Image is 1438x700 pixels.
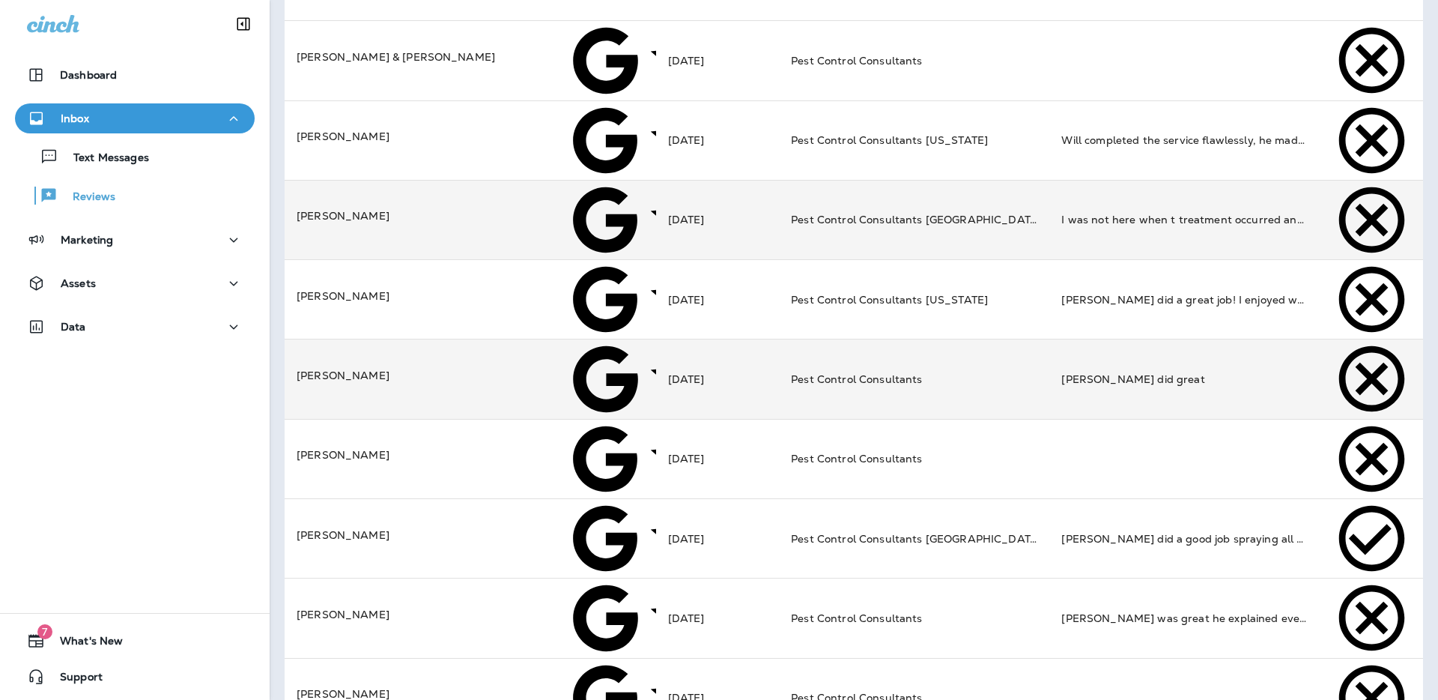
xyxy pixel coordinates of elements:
span: 5 Stars [644,451,1038,465]
p: Reviews [58,190,115,205]
span: 5 Stars [644,531,1038,544]
button: Inbox [15,103,255,133]
p: [PERSON_NAME] [297,607,541,622]
div: Chris did a great job! I enjoyed working with him. [1061,292,1308,307]
td: [DATE] [656,579,780,658]
button: Marketing [15,225,255,255]
span: 5 Stars [644,52,1038,66]
span: 5 Stars [644,133,1038,146]
p: [PERSON_NAME] [297,368,541,383]
td: [DATE] [656,419,780,498]
td: [DATE] [656,498,780,578]
span: Pest Control Consultants [791,612,922,625]
p: Data [61,321,86,333]
p: [PERSON_NAME] [297,447,541,462]
span: Pest Control Consultants [US_STATE] [791,293,988,307]
span: 5 Stars [644,292,1038,305]
span: Pest Control Consultants [791,372,922,386]
button: Text Messages [15,141,255,172]
p: Inbox [61,112,89,124]
td: [DATE] [656,260,780,340]
span: 4 Stars [644,212,1038,226]
button: Data [15,312,255,342]
p: [PERSON_NAME] [297,289,541,304]
p: [PERSON_NAME] [297,208,541,223]
button: Dashboard [15,60,255,90]
span: What's New [45,635,123,653]
p: Marketing [61,234,113,246]
span: Pest Control Consultants [GEOGRAPHIC_DATA] [791,213,1042,226]
div: I was not here when t treatment occurred and I assume it was completed successfully. Not sure who... [1061,212,1308,227]
span: Pest Control Consultants [GEOGRAPHIC_DATA] [791,532,1042,546]
div: Will completed the service flawlessly, he made sure all breeding areas for mosquitoes and ticks w... [1061,133,1308,148]
span: 7 [37,624,52,639]
div: Michael did great [1061,372,1308,387]
p: [PERSON_NAME] [297,528,541,543]
span: 5 Stars [644,610,1038,624]
td: [DATE] [656,100,780,180]
span: Pest Control Consultants [791,452,922,465]
p: Assets [61,277,96,289]
p: Text Messages [58,151,149,166]
div: Jeremy did a good job spraying all breeding places and he was very quick!! [1061,531,1308,546]
td: [DATE] [656,180,780,259]
button: Support [15,662,255,692]
p: Dashboard [60,69,117,81]
div: Bob was great he explained everything how they work and what’s going on plus he was very personab... [1061,611,1308,626]
p: [PERSON_NAME] [297,129,541,144]
p: [PERSON_NAME] & [PERSON_NAME] [297,49,541,64]
span: Pest Control Consultants [US_STATE] [791,133,988,147]
button: Collapse Sidebar [222,9,264,39]
button: 7What's New [15,626,255,656]
span: 5 Stars [644,371,1038,384]
span: Pest Control Consultants [791,54,922,67]
button: Assets [15,268,255,298]
button: Reviews [15,180,255,211]
span: Support [45,671,103,689]
td: [DATE] [656,340,780,419]
td: [DATE] [656,21,780,100]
